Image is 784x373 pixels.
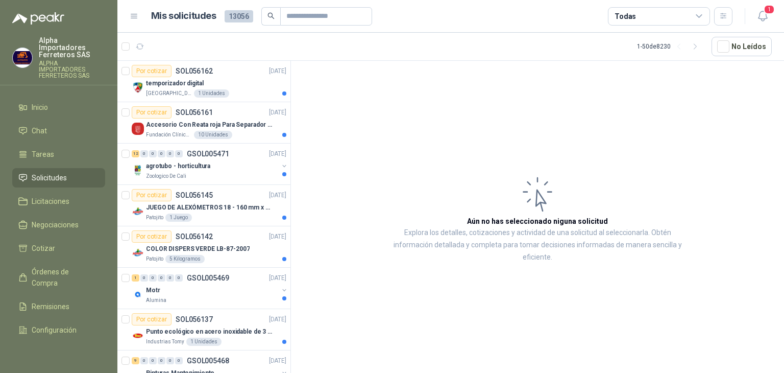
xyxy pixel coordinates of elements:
img: Company Logo [132,81,144,94]
div: 1 Juego [165,214,192,222]
p: temporizador digital [146,79,204,88]
div: 0 [140,357,148,364]
span: Chat [32,125,47,136]
span: search [267,12,275,19]
a: Por cotizarSOL056162[DATE] Company Logotemporizador digital[GEOGRAPHIC_DATA]1 Unidades [117,61,290,102]
div: 0 [166,150,174,157]
a: Por cotizarSOL056145[DATE] Company LogoJUEGO DE ALEXÓMETROS 18 - 160 mm x 0,01 mm 2824-S3Patojito... [117,185,290,226]
span: Negociaciones [32,219,79,230]
a: Por cotizarSOL056161[DATE] Company LogoAccesorio Con Reata roja Para Separador De FilaFundación C... [117,102,290,144]
img: Company Logo [13,48,32,67]
div: 9 [132,357,139,364]
a: Por cotizarSOL056137[DATE] Company LogoPunto ecológico en acero inoxidable de 3 puestos, con capa... [117,309,290,351]
p: [GEOGRAPHIC_DATA] [146,89,192,98]
span: Solicitudes [32,172,67,183]
p: [DATE] [269,273,286,283]
div: 0 [149,357,157,364]
p: Patojito [146,214,163,222]
img: Company Logo [132,330,144,342]
div: 0 [158,357,165,364]
div: 0 [149,274,157,282]
div: Por cotizar [132,106,171,119]
p: [DATE] [269,315,286,324]
a: Licitaciones [12,192,105,211]
img: Company Logo [132,247,144,259]
div: 0 [166,357,174,364]
button: 1 [753,7,772,26]
div: 10 Unidades [194,131,232,139]
span: Cotizar [32,243,55,254]
p: GSOL005469 [187,274,229,282]
div: 0 [175,150,183,157]
div: Por cotizar [132,65,171,77]
div: 12 [132,150,139,157]
p: SOL056137 [176,316,213,323]
img: Company Logo [132,164,144,176]
p: [DATE] [269,191,286,200]
p: Accesorio Con Reata roja Para Separador De Fila [146,120,273,130]
div: 0 [158,274,165,282]
img: Company Logo [132,205,144,218]
img: Company Logo [132,288,144,300]
p: ALPHA IMPORTADORES FERRETEROS SAS [39,60,105,79]
div: 0 [140,150,148,157]
span: Tareas [32,149,54,160]
div: 1 Unidades [194,89,229,98]
div: 1 [132,274,139,282]
a: Remisiones [12,297,105,316]
div: Por cotizar [132,189,171,201]
a: Órdenes de Compra [12,262,105,293]
span: Configuración [32,324,77,336]
span: Remisiones [32,301,69,312]
p: SOL056145 [176,192,213,199]
p: Industrias Tomy [146,338,184,346]
img: Logo peakr [12,12,64,25]
p: [DATE] [269,356,286,366]
p: COLOR DISPERS VERDE LB-87-2007 [146,244,250,254]
p: Explora los detalles, cotizaciones y actividad de una solicitud al seleccionarla. Obtén informaci... [393,227,682,264]
div: 0 [175,274,183,282]
span: Manuales y ayuda [32,348,90,359]
p: SOL056142 [176,233,213,240]
span: 1 [764,5,775,14]
p: [DATE] [269,232,286,242]
span: 13056 [225,10,253,22]
div: 5 Kilogramos [165,255,205,263]
a: 1 0 0 0 0 0 GSOL005469[DATE] Company LogoMotrAlumina [132,272,288,305]
div: Todas [615,11,636,22]
p: JUEGO DE ALEXÓMETROS 18 - 160 mm x 0,01 mm 2824-S3 [146,203,273,213]
div: 0 [158,150,165,157]
p: agrotubo - horticultura [146,161,210,171]
a: Solicitudes [12,168,105,188]
p: GSOL005468 [187,357,229,364]
div: 0 [149,150,157,157]
p: SOL056162 [176,67,213,75]
div: Por cotizar [132,313,171,325]
a: Inicio [12,98,105,117]
p: SOL056161 [176,109,213,116]
a: Negociaciones [12,215,105,235]
img: Company Logo [132,123,144,135]
p: Zoologico De Cali [146,172,186,180]
span: Licitaciones [32,196,69,207]
div: 1 - 50 de 8230 [637,38,703,55]
p: Alumina [146,296,166,305]
a: Configuración [12,320,105,340]
div: Por cotizar [132,230,171,243]
a: Por cotizarSOL056142[DATE] Company LogoCOLOR DISPERS VERDE LB-87-2007Patojito5 Kilogramos [117,226,290,268]
a: 12 0 0 0 0 0 GSOL005471[DATE] Company Logoagrotubo - horticulturaZoologico De Cali [132,148,288,180]
p: [DATE] [269,108,286,118]
span: Inicio [32,102,48,113]
p: [DATE] [269,66,286,76]
h1: Mis solicitudes [151,9,216,24]
div: 0 [140,274,148,282]
p: Fundación Clínica Shaio [146,131,192,139]
div: 0 [166,274,174,282]
p: Punto ecológico en acero inoxidable de 3 puestos, con capacidad para 121L cada división. [146,327,273,337]
a: Manuales y ayuda [12,344,105,363]
h3: Aún no has seleccionado niguna solicitud [467,216,608,227]
p: [DATE] [269,149,286,159]
a: Cotizar [12,239,105,258]
a: Tareas [12,145,105,164]
p: Patojito [146,255,163,263]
